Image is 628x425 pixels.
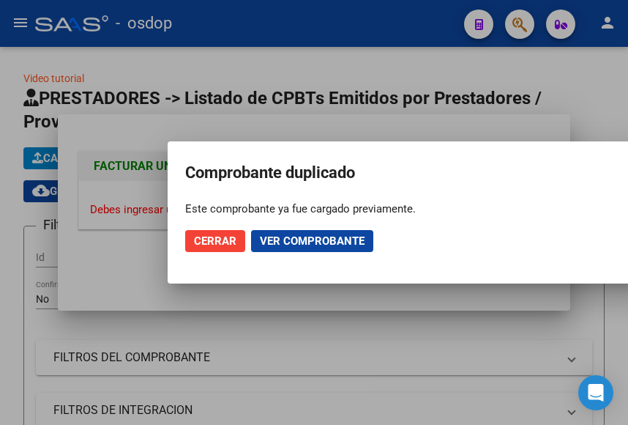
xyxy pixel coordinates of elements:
button: Ver comprobante [251,230,373,252]
div: Open Intercom Messenger [578,375,613,410]
button: Cerrar [185,230,245,252]
span: Cerrar [194,234,236,248]
span: Ver comprobante [260,234,365,248]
